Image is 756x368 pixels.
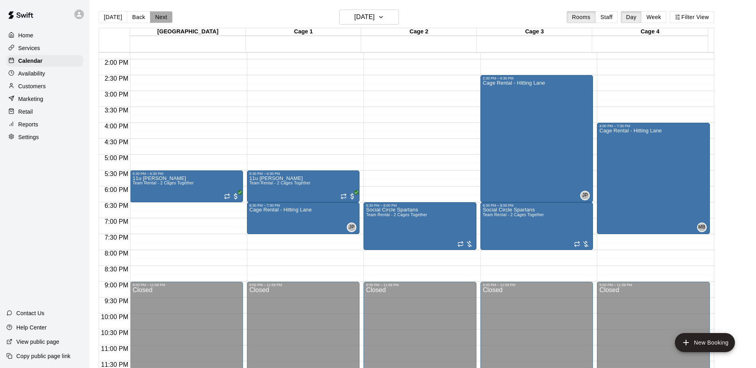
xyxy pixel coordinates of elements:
div: 9:00 PM – 11:59 PM [599,283,707,287]
span: JP [349,223,355,231]
button: Week [641,11,666,23]
span: 5:30 PM [103,170,130,177]
div: Cage 4 [592,28,708,36]
span: 4:00 PM [103,123,130,130]
p: Home [18,31,33,39]
p: Reports [18,120,38,128]
span: 7:30 PM [103,234,130,241]
span: Team Rental - 2 Cages Together [132,181,194,185]
span: 8:00 PM [103,250,130,257]
span: 3:30 PM [103,107,130,114]
p: Availability [18,70,45,77]
span: Mike Boyd [700,223,707,232]
div: 6:30 PM – 7:30 PM [249,203,357,207]
div: 4:00 PM – 7:30 PM: Cage Rental - Hitting Lane [597,123,709,234]
button: Day [621,11,641,23]
div: Cage 3 [477,28,593,36]
button: add [675,333,735,352]
div: Justin Pannell [347,223,356,232]
button: Rooms [567,11,595,23]
button: [DATE] [339,10,399,25]
p: Retail [18,108,33,116]
a: Reports [6,118,83,130]
a: Retail [6,106,83,118]
span: 2:30 PM [103,75,130,82]
p: Help Center [16,323,47,331]
p: Customers [18,82,46,90]
h6: [DATE] [354,12,375,23]
span: 8:30 PM [103,266,130,273]
p: Settings [18,133,39,141]
button: Back [127,11,150,23]
div: 5:30 PM – 6:30 PM: Team Rental - 2 Cages Together [130,170,243,202]
div: 5:30 PM – 6:30 PM [249,172,357,176]
span: All customers have paid [232,192,240,200]
a: Customers [6,80,83,92]
span: 3:00 PM [103,91,130,98]
p: Calendar [18,57,43,65]
div: 6:30 PM – 8:00 PM: Team Rental - 2 Cages Together [363,202,476,250]
div: 2:30 PM – 6:30 PM: Cage Rental - Hitting Lane [480,75,593,202]
div: 5:30 PM – 6:30 PM [132,172,240,176]
a: Settings [6,131,83,143]
div: 2:30 PM – 6:30 PM [483,76,591,80]
div: 9:00 PM – 11:59 PM [366,283,474,287]
button: [DATE] [99,11,127,23]
span: Justin Pannell [350,223,356,232]
div: 6:30 PM – 8:00 PM [483,203,591,207]
span: Team Rental - 2 Cages Together [366,213,427,217]
div: [GEOGRAPHIC_DATA] [130,28,246,36]
button: Next [150,11,172,23]
a: Calendar [6,55,83,67]
span: MB [698,223,705,231]
span: Justin Pannell [583,191,590,200]
span: 6:30 PM [103,202,130,209]
span: Recurring event [574,241,580,247]
span: Recurring event [224,193,230,199]
div: Justin Pannell [580,191,590,200]
p: View public page [16,338,59,346]
a: Marketing [6,93,83,105]
span: 6:00 PM [103,186,130,193]
div: 9:00 PM – 11:59 PM [249,283,357,287]
div: 6:30 PM – 8:00 PM: Team Rental - 2 Cages Together [480,202,593,250]
span: 9:30 PM [103,298,130,304]
a: Home [6,29,83,41]
span: Recurring event [457,241,464,247]
span: JP [582,192,588,199]
div: 4:00 PM – 7:30 PM [599,124,707,128]
p: Copy public page link [16,352,70,360]
span: 11:30 PM [99,361,130,368]
button: Staff [595,11,618,23]
span: 5:00 PM [103,155,130,161]
span: Team Rental - 2 Cages Together [483,213,544,217]
a: Services [6,42,83,54]
p: Contact Us [16,309,45,317]
span: 10:00 PM [99,314,130,320]
span: 11:00 PM [99,345,130,352]
div: 9:00 PM – 11:59 PM [483,283,591,287]
div: 5:30 PM – 6:30 PM: Team Rental - 2 Cages Together [247,170,360,202]
div: Mike Boyd [697,223,707,232]
button: Filter View [670,11,714,23]
div: 6:30 PM – 7:30 PM: Cage Rental - Hitting Lane [247,202,360,234]
span: 10:30 PM [99,329,130,336]
div: Cage 1 [246,28,361,36]
span: Team Rental - 2 Cages Together [249,181,311,185]
span: 9:00 PM [103,282,130,289]
p: Marketing [18,95,43,103]
span: 4:30 PM [103,139,130,145]
span: 2:00 PM [103,59,130,66]
span: Recurring event [340,193,347,199]
span: 7:00 PM [103,218,130,225]
div: Cage 2 [361,28,477,36]
a: Availability [6,68,83,79]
